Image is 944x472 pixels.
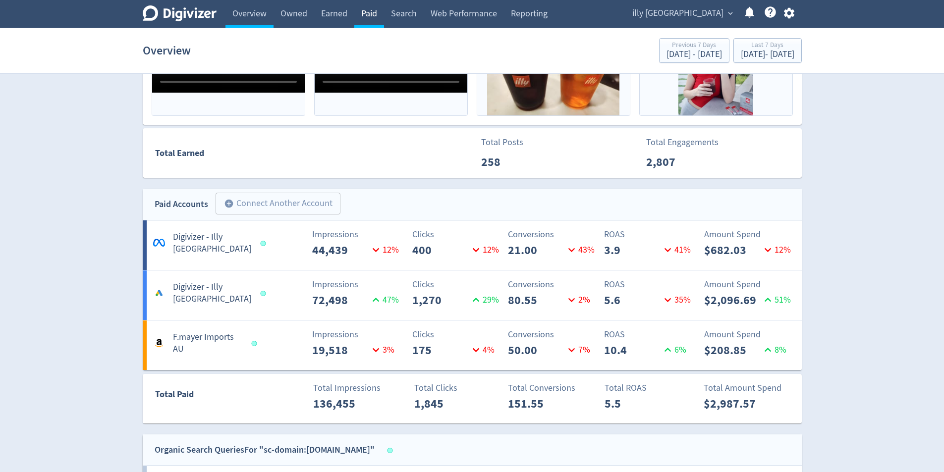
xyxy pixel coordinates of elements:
p: $208.85 [704,341,761,359]
p: Total Clicks [414,381,504,395]
button: Last 7 Days[DATE]- [DATE] [733,38,802,63]
p: Total Impressions [313,381,403,395]
p: Total Posts [481,136,538,149]
p: Total Engagements [646,136,719,149]
p: $682.03 [704,241,761,259]
p: Clicks [412,228,502,241]
p: 136,455 [313,395,370,413]
p: 258 [481,153,538,171]
span: illy [GEOGRAPHIC_DATA] [632,5,723,21]
p: 12 % [469,243,499,257]
p: Total ROAS [605,381,694,395]
p: 5.5 [605,395,662,413]
p: Impressions [312,278,402,291]
p: Impressions [312,328,402,341]
h1: Overview [143,35,191,66]
p: 12 % [761,243,791,257]
p: 8 % [761,343,786,357]
span: Data last synced: 26 Aug 2025, 5:01am (AEST) [260,291,269,296]
p: Conversions [508,228,598,241]
p: Total Amount Spend [704,381,793,395]
p: 50.00 [508,341,565,359]
span: expand_more [726,9,735,18]
div: Total Paid [143,387,253,406]
p: ROAS [604,278,694,291]
h5: Digivizer - Illy [GEOGRAPHIC_DATA] [173,281,251,305]
a: *Digivizer - Illy [GEOGRAPHIC_DATA]Impressions44,43912%Clicks40012%Conversions21.0043%ROAS3.941%A... [143,220,802,270]
p: 43 % [565,243,595,257]
span: Data last synced: 26 Aug 2025, 5:01am (AEST) [251,341,260,346]
a: F.mayer Imports AUImpressions19,5183%Clicks1754%Conversions50.007%ROAS10.46%Amount Spend$208.858% [143,320,802,370]
p: 19,518 [312,341,369,359]
h5: F.mayer Imports AU [173,331,242,355]
p: 4 % [469,343,495,357]
p: 10.4 [604,341,661,359]
p: 80.55 [508,291,565,309]
p: 44,439 [312,241,369,259]
p: 151.55 [508,395,565,413]
p: 21.00 [508,241,565,259]
p: 2 % [565,293,590,307]
p: 5.6 [604,291,661,309]
p: 41 % [661,243,691,257]
div: Last 7 Days [741,42,794,50]
p: Amount Spend [704,328,794,341]
p: Conversions [508,328,598,341]
button: illy [GEOGRAPHIC_DATA] [629,5,735,21]
p: Impressions [312,228,402,241]
a: Total EarnedTotal Posts258Total Engagements2,807 [143,128,802,178]
p: ROAS [604,228,694,241]
div: Total Earned [143,146,472,160]
p: Amount Spend [704,278,794,291]
p: ROAS [604,328,694,341]
p: Clicks [412,278,502,291]
p: 6 % [661,343,686,357]
span: Data last synced: 25 Aug 2025, 8:06am (AEST) [387,448,395,453]
p: 400 [412,241,469,259]
a: Digivizer - Illy [GEOGRAPHIC_DATA]Impressions72,49847%Clicks1,27029%Conversions80.552%ROAS5.635%A... [143,270,802,320]
button: Previous 7 Days[DATE] - [DATE] [659,38,729,63]
p: Amount Spend [704,228,794,241]
span: Data last synced: 25 Aug 2025, 9:01pm (AEST) [260,241,269,246]
p: $2,096.69 [704,291,761,309]
p: 7 % [565,343,590,357]
h5: Digivizer - Illy [GEOGRAPHIC_DATA] [173,231,251,255]
button: Connect Another Account [216,193,340,214]
p: Total Conversions [508,381,598,395]
p: 72,498 [312,291,369,309]
span: add_circle [224,199,234,209]
p: $2,987.57 [704,395,761,413]
div: Previous 7 Days [666,42,722,50]
p: Conversions [508,278,598,291]
a: Connect Another Account [208,194,340,214]
p: 175 [412,341,469,359]
div: Paid Accounts [155,197,208,211]
p: 1,270 [412,291,469,309]
p: Clicks [412,328,502,341]
div: Organic Search Queries For "sc-domain:[DOMAIN_NAME]" [155,443,375,457]
p: 2,807 [646,153,703,171]
div: [DATE] - [DATE] [741,50,794,59]
p: 1,845 [414,395,471,413]
p: 29 % [469,293,499,307]
p: 35 % [661,293,691,307]
p: 3.9 [604,241,661,259]
div: [DATE] - [DATE] [666,50,722,59]
p: 51 % [761,293,791,307]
